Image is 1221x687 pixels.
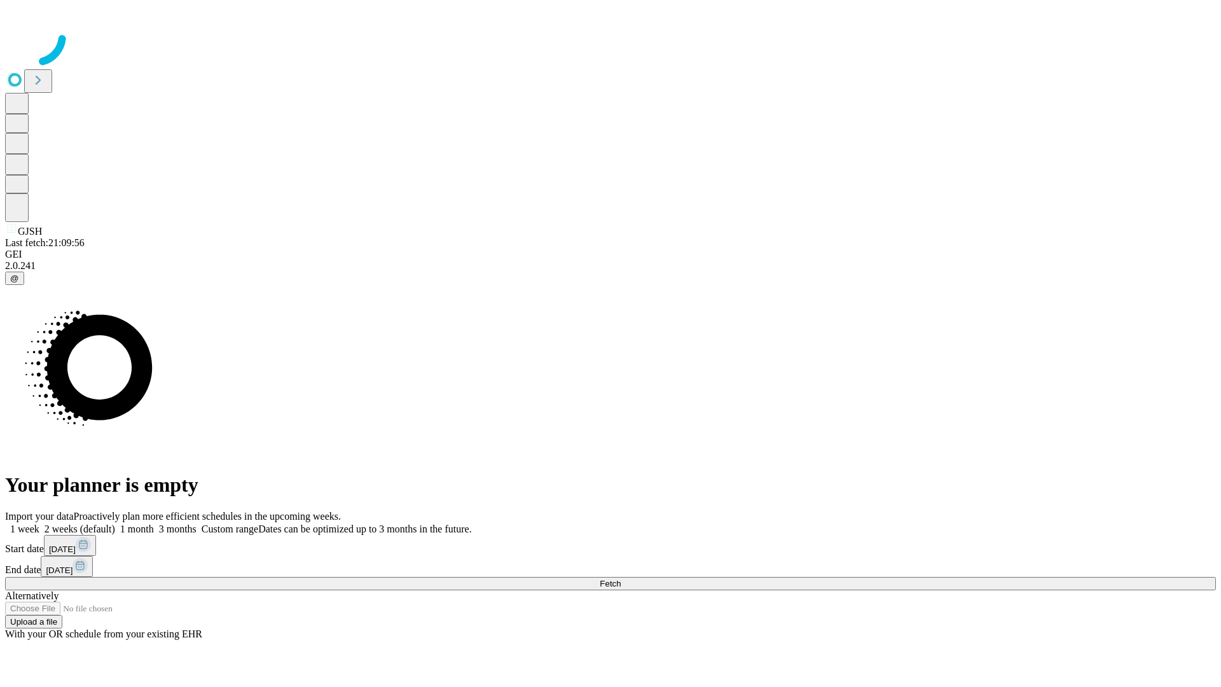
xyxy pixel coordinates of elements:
[49,545,76,554] span: [DATE]
[5,249,1216,260] div: GEI
[5,272,24,285] button: @
[600,579,621,588] span: Fetch
[5,535,1216,556] div: Start date
[41,556,93,577] button: [DATE]
[202,524,258,534] span: Custom range
[5,473,1216,497] h1: Your planner is empty
[46,566,72,575] span: [DATE]
[120,524,154,534] span: 1 month
[44,535,96,556] button: [DATE]
[5,511,74,522] span: Import your data
[18,226,42,237] span: GJSH
[159,524,197,534] span: 3 months
[5,615,62,628] button: Upload a file
[5,237,85,248] span: Last fetch: 21:09:56
[5,628,202,639] span: With your OR schedule from your existing EHR
[5,556,1216,577] div: End date
[5,590,59,601] span: Alternatively
[10,524,39,534] span: 1 week
[45,524,115,534] span: 2 weeks (default)
[10,274,19,283] span: @
[5,260,1216,272] div: 2.0.241
[74,511,341,522] span: Proactively plan more efficient schedules in the upcoming weeks.
[5,577,1216,590] button: Fetch
[258,524,471,534] span: Dates can be optimized up to 3 months in the future.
